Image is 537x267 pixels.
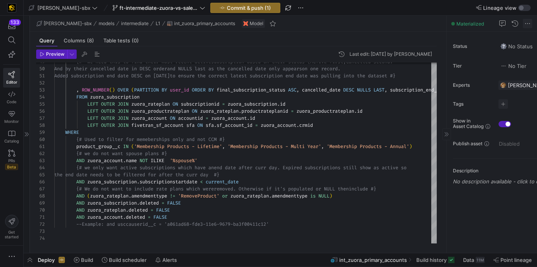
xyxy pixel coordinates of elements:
[416,257,447,263] span: Build history
[151,207,153,213] span: =
[118,108,129,114] span: JOIN
[349,186,376,192] span: include #}
[413,253,458,267] button: Build history
[288,87,296,93] span: ASC
[27,3,99,13] button: [PERSON_NAME]-sbx
[384,87,387,93] span: ,
[140,179,197,185] span: subscriptionstartdate
[476,257,485,263] div: 11M
[250,115,255,121] span: id
[112,87,115,93] span: )
[109,257,147,263] span: Build scheduler
[36,207,45,214] div: 70
[373,87,384,93] span: LAST
[206,115,208,121] span: =
[222,193,228,199] span: or
[87,115,98,121] span: LEFT
[302,87,340,93] span: cancelled_date
[36,79,45,86] div: 52
[131,115,167,121] span: zuora_account
[162,200,164,206] span: =
[152,253,180,267] button: Alerts
[39,38,54,43] span: Query
[87,38,94,43] span: (8)
[87,108,98,114] span: LEFT
[339,257,407,263] span: int_zuora_primary_accounts
[280,101,285,107] span: id
[46,51,64,57] span: Preview
[98,253,150,267] button: Build scheduler
[291,108,294,114] span: =
[101,122,115,128] span: OUTER
[327,143,409,150] span: 'Membership Products - Annual'
[241,108,288,114] span: productrateplanid
[120,5,198,11] span: ft-intermediate-zuora-vs-salesforce-08052025
[87,179,137,185] span: zuora_subscription
[36,228,45,235] div: 73
[131,122,184,128] span: fivetran_sf_account
[36,171,45,178] div: 65
[261,122,296,128] span: zuora_account
[76,136,214,143] span: {# Used to filter for memeberships only and not CC
[118,122,129,128] span: JOIN
[239,108,241,114] span: .
[4,119,19,124] span: Monitor
[35,19,94,28] button: [PERSON_NAME]-sbx
[390,87,448,93] span: subscription_end_date
[76,150,167,157] span: {# we do not want spouse plans #}
[500,43,507,49] img: No status
[460,253,488,267] button: Data11M
[208,87,214,93] span: BY
[170,157,197,164] span: '%spouse%'
[230,193,269,199] span: zuora_rateplan
[129,207,148,213] span: deleted
[36,72,45,79] div: 51
[126,214,145,220] span: deleted
[131,101,170,107] span: zuora_rateplan
[131,143,134,150] span: (
[214,122,217,128] span: .
[272,193,307,199] span: amendmenttype
[357,108,362,114] span: id
[36,221,45,228] div: 72
[162,257,177,263] span: Alerts
[167,66,302,72] span: and NULLS last as the cancelled date only appears
[99,21,114,26] span: models
[192,108,197,114] span: ON
[76,143,120,150] span: product_group__c
[76,193,85,199] span: AND
[343,87,354,93] span: DESC
[118,115,129,121] span: JOIN
[269,193,272,199] span: .
[90,94,140,100] span: zuora_subscription
[118,87,129,93] span: OVER
[36,235,45,242] div: 74
[3,146,20,173] a: PRsBeta
[453,44,492,49] span: Status
[54,73,170,79] span: Added subscription end date DESC on [DATE]
[36,101,45,108] div: 55
[318,193,329,199] span: NULL
[247,115,250,121] span: .
[38,257,55,263] span: Deploy
[170,193,175,199] span: !=
[500,257,532,263] span: Point lineage
[453,63,492,69] span: Tier
[76,200,85,206] span: AND
[140,200,159,206] span: deleted
[296,87,299,93] span: ,
[36,93,45,101] div: 54
[87,193,90,199] span: (
[126,157,137,164] span: name
[310,193,316,199] span: is
[131,193,167,199] span: amendmenttype
[76,87,79,93] span: ,
[170,87,189,93] span: user_id
[206,179,239,185] span: current_date
[76,165,214,171] span: {# we only want active subscriptions which have an
[76,157,85,164] span: AND
[228,101,277,107] span: zuora_subscription
[453,141,482,146] span: Publish asset
[82,87,109,93] span: ROW_NUMBER
[3,107,20,127] a: Monitor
